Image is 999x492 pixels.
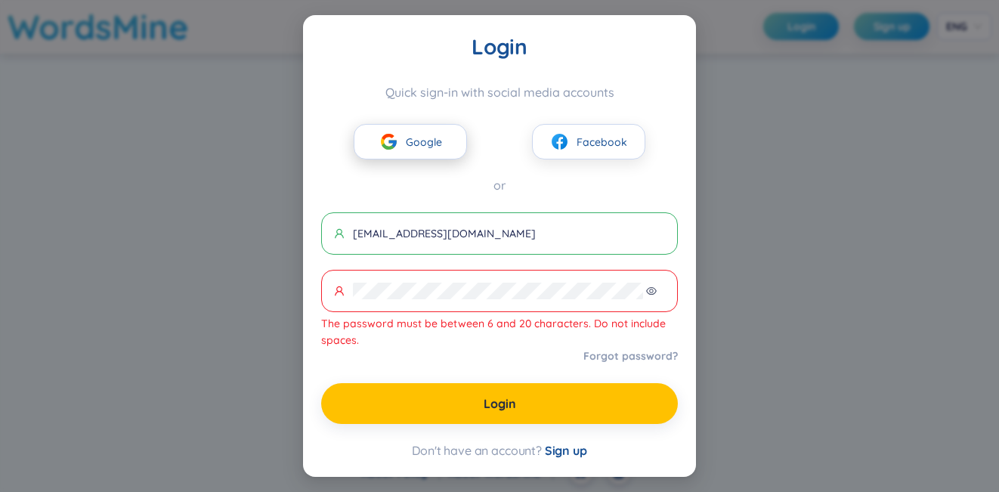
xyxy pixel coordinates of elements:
span: Login [484,395,516,412]
input: Username or Email [353,225,665,242]
button: googleGoogle [354,124,467,159]
div: Login [321,33,678,60]
span: eye [646,286,657,296]
div: Quick sign-in with social media accounts [321,85,678,100]
button: Login [321,383,678,424]
span: Sign up [545,443,587,458]
div: Don't have an account? [321,442,678,459]
div: or [321,176,678,195]
a: Forgot password? [583,348,678,364]
div: The password must be between 6 and 20 characters. Do not include spaces. [321,315,678,348]
span: Google [406,134,442,150]
img: facebook [550,132,569,151]
span: user [334,228,345,239]
span: Facebook [577,134,627,150]
button: facebookFacebook [532,124,645,159]
img: google [379,132,398,151]
span: user [334,286,345,296]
